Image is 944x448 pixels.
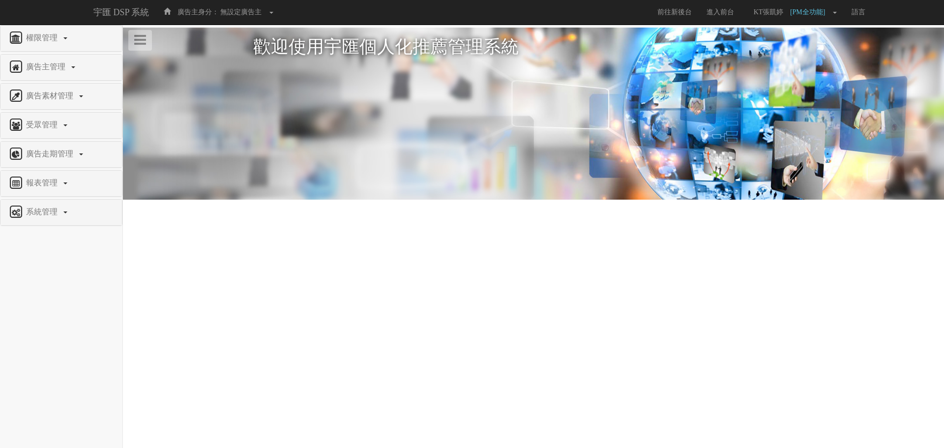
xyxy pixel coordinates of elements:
[24,62,70,71] span: 廣告主管理
[24,179,62,187] span: 報表管理
[24,91,78,100] span: 廣告素材管理
[24,33,62,42] span: 權限管理
[177,8,219,16] span: 廣告主身分：
[8,176,115,191] a: 報表管理
[8,147,115,162] a: 廣告走期管理
[8,118,115,133] a: 受眾管理
[8,30,115,46] a: 權限管理
[24,208,62,216] span: 系統管理
[790,8,830,16] span: [PM全功能]
[8,89,115,104] a: 廣告素材管理
[8,60,115,75] a: 廣告主管理
[220,8,262,16] span: 無設定廣告主
[8,205,115,220] a: 系統管理
[24,149,78,158] span: 廣告走期管理
[24,120,62,129] span: 受眾管理
[749,8,789,16] span: KT張凱婷
[253,37,814,57] h1: 歡迎使用宇匯個人化推薦管理系統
